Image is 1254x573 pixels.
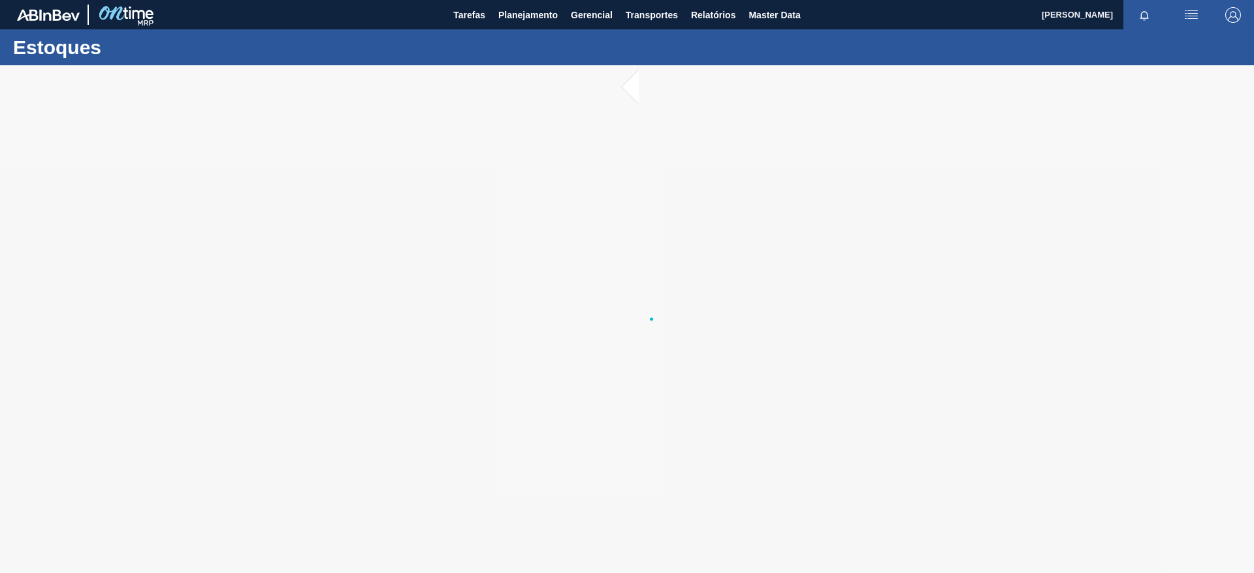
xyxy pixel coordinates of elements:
img: Logout [1225,7,1241,23]
span: Master Data [748,7,800,23]
span: Planejamento [498,7,558,23]
h1: Estoques [13,40,245,55]
span: Relatórios [691,7,735,23]
img: userActions [1183,7,1199,23]
span: Gerencial [571,7,613,23]
button: Notificações [1123,6,1165,24]
span: Tarefas [453,7,485,23]
span: Transportes [626,7,678,23]
img: TNhmsLtSVTkK8tSr43FrP2fwEKptu5GPRR3wAAAABJRU5ErkJggg== [17,9,80,21]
